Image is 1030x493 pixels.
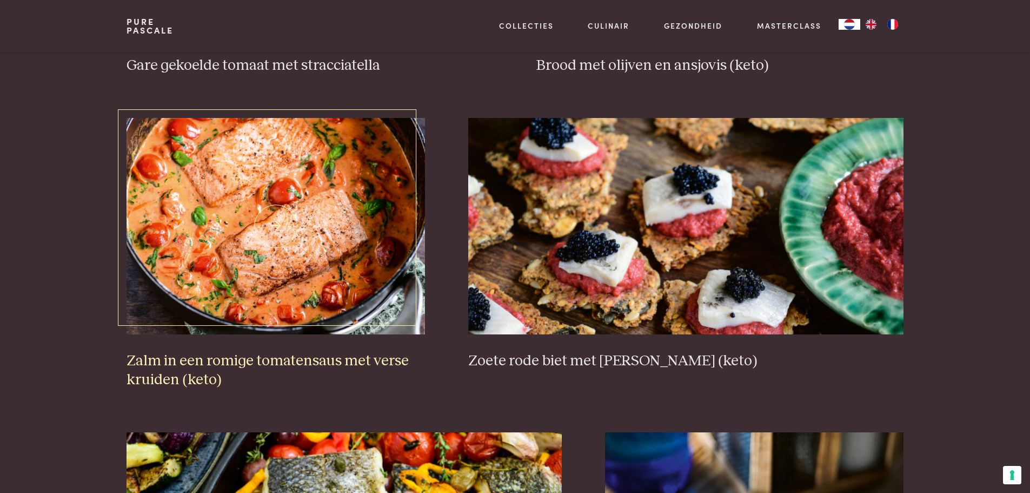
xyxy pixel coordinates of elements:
[536,56,903,75] h3: Brood met olijven en ansjovis (keto)
[127,352,425,389] h3: Zalm in een romige tomatensaus met verse kruiden (keto)
[860,19,882,30] a: EN
[757,20,821,31] a: Masterclass
[499,20,554,31] a: Collecties
[839,19,860,30] div: Language
[588,20,629,31] a: Culinair
[839,19,860,30] a: NL
[468,352,903,371] h3: Zoete rode biet met [PERSON_NAME] (keto)
[127,118,425,334] img: Zalm in een romige tomatensaus met verse kruiden (keto)
[127,118,425,389] a: Zalm in een romige tomatensaus met verse kruiden (keto) Zalm in een romige tomatensaus met verse ...
[860,19,903,30] ul: Language list
[468,118,903,334] img: Zoete rode biet met zure haring (keto)
[664,20,722,31] a: Gezondheid
[1003,466,1021,484] button: Uw voorkeuren voor toestemming voor trackingtechnologieën
[127,17,174,35] a: PurePascale
[839,19,903,30] aside: Language selected: Nederlands
[127,56,493,75] h3: Gare gekoelde tomaat met stracciatella
[468,118,903,370] a: Zoete rode biet met zure haring (keto) Zoete rode biet met [PERSON_NAME] (keto)
[882,19,903,30] a: FR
